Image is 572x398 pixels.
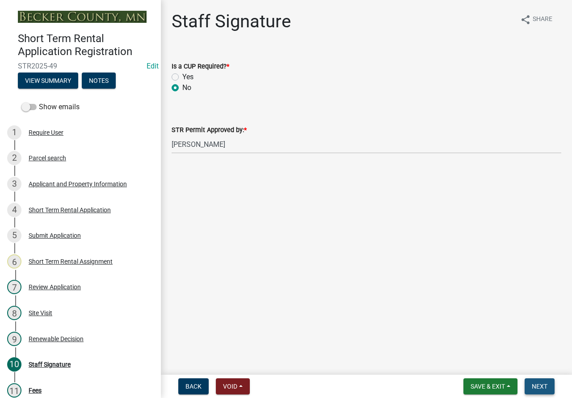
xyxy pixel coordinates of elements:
[513,11,559,28] button: shareShare
[29,387,42,394] div: Fees
[185,383,202,390] span: Back
[29,155,66,161] div: Parcel search
[471,383,505,390] span: Save & Exit
[29,181,127,187] div: Applicant and Property Information
[29,232,81,239] div: Submit Application
[147,62,159,70] wm-modal-confirm: Edit Application Number
[29,336,84,342] div: Renewable Decision
[7,280,21,294] div: 7
[7,151,21,165] div: 2
[7,203,21,217] div: 4
[7,306,21,320] div: 8
[18,73,78,89] button: View Summary
[29,129,63,136] div: Require User
[29,310,52,316] div: Site Visit
[18,32,154,58] h4: Short Term Rental Application Registration
[29,361,71,368] div: Staff Signature
[7,254,21,269] div: 6
[172,127,247,133] label: STR Permit Approved by:
[182,72,193,82] label: Yes
[520,14,531,25] i: share
[172,11,291,32] h1: Staff Signature
[7,383,21,398] div: 11
[29,207,111,213] div: Short Term Rental Application
[18,77,78,85] wm-modal-confirm: Summary
[7,228,21,243] div: 5
[18,62,143,70] span: STR2025-49
[216,378,250,394] button: Void
[178,378,209,394] button: Back
[463,378,517,394] button: Save & Exit
[21,102,80,112] label: Show emails
[7,357,21,372] div: 10
[182,82,191,93] label: No
[29,258,113,265] div: Short Term Rental Assignment
[29,284,81,290] div: Review Application
[82,77,116,85] wm-modal-confirm: Notes
[147,62,159,70] a: Edit
[7,332,21,346] div: 9
[532,383,547,390] span: Next
[223,383,237,390] span: Void
[172,64,229,70] label: Is a CUP Required?
[533,14,552,25] span: Share
[7,177,21,191] div: 3
[18,11,147,23] img: Becker County, Minnesota
[82,73,116,89] button: Notes
[7,125,21,140] div: 1
[525,378,555,394] button: Next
